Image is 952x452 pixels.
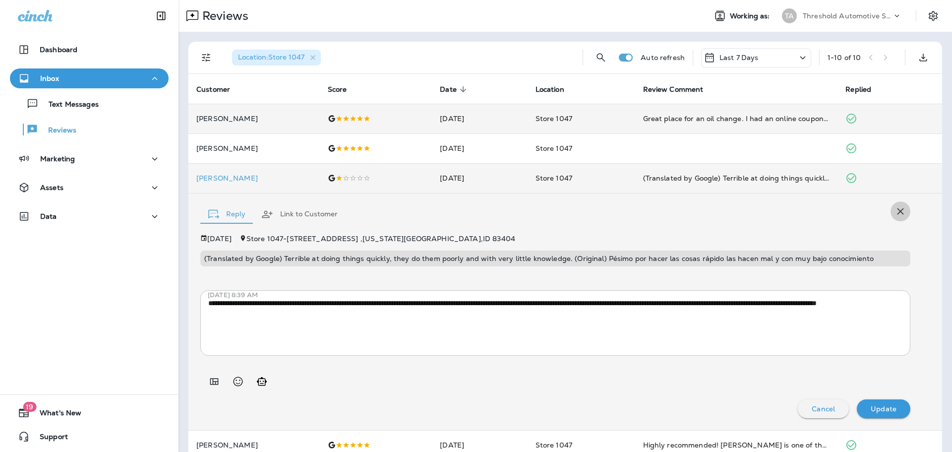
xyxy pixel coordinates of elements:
[798,399,849,418] button: Cancel
[730,12,772,20] span: Working as:
[10,40,169,60] button: Dashboard
[147,6,175,26] button: Collapse Sidebar
[40,212,57,220] p: Data
[207,235,232,243] p: [DATE]
[10,206,169,226] button: Data
[643,85,704,94] span: Review Comment
[40,74,59,82] p: Inbox
[246,234,515,243] span: Store 1047 - [STREET_ADDRESS] , [US_STATE][GEOGRAPHIC_DATA] , ID 83404
[913,48,933,67] button: Export as CSV
[535,114,572,123] span: Store 1047
[196,115,312,123] p: [PERSON_NAME]
[30,409,81,421] span: What's New
[591,48,611,67] button: Search Reviews
[10,93,169,114] button: Text Messages
[196,144,312,152] p: [PERSON_NAME]
[10,119,169,140] button: Reviews
[828,54,861,62] div: 1 - 10 of 10
[196,48,216,67] button: Filters
[871,405,896,413] p: Update
[10,427,169,447] button: Support
[643,114,830,124] div: Great place for an oil change. I had an online coupon and they added it on without any hassle. In...
[643,173,830,183] div: (Translated by Google) Terrible at doing things quickly, they do them poorly and with very little...
[196,85,243,94] span: Customer
[196,174,312,182] div: Click to view Customer Drawer
[643,440,830,450] div: Highly recommended! Joey is one of the absolute best! Always makes sure I get what I need done, e...
[204,255,906,262] p: (Translated by Google) Terrible at doing things quickly, they do them poorly and with very little...
[328,85,360,94] span: Score
[40,155,75,163] p: Marketing
[845,85,884,94] span: Replied
[196,441,312,449] p: [PERSON_NAME]
[196,85,230,94] span: Customer
[719,54,759,62] p: Last 7 Days
[535,85,564,94] span: Location
[208,291,918,299] p: [DATE] 8:39 AM
[845,85,871,94] span: Replied
[440,85,457,94] span: Date
[40,184,63,192] p: Assets
[803,12,892,20] p: Threshold Automotive Service dba Grease Monkey
[228,372,248,391] button: Select an emoji
[38,126,76,135] p: Reviews
[40,46,77,54] p: Dashboard
[196,174,312,182] p: [PERSON_NAME]
[253,196,346,232] button: Link to Customer
[535,441,572,450] span: Store 1047
[643,85,716,94] span: Review Comment
[10,403,169,423] button: 19What's New
[204,372,224,391] button: Add in a premade template
[232,50,321,65] div: Location:Store 1047
[10,149,169,169] button: Marketing
[641,54,685,62] p: Auto refresh
[812,405,835,413] p: Cancel
[23,402,36,412] span: 19
[200,196,253,232] button: Reply
[432,163,527,193] td: [DATE]
[432,133,527,163] td: [DATE]
[857,399,910,418] button: Update
[535,174,572,183] span: Store 1047
[924,7,942,25] button: Settings
[432,104,527,133] td: [DATE]
[440,85,470,94] span: Date
[10,68,169,88] button: Inbox
[198,8,248,23] p: Reviews
[535,85,577,94] span: Location
[328,85,347,94] span: Score
[238,53,304,62] span: Location : Store 1047
[30,433,68,445] span: Support
[10,178,169,197] button: Assets
[252,372,272,391] button: Generate AI response
[782,8,797,23] div: TA
[535,144,572,153] span: Store 1047
[39,100,99,110] p: Text Messages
